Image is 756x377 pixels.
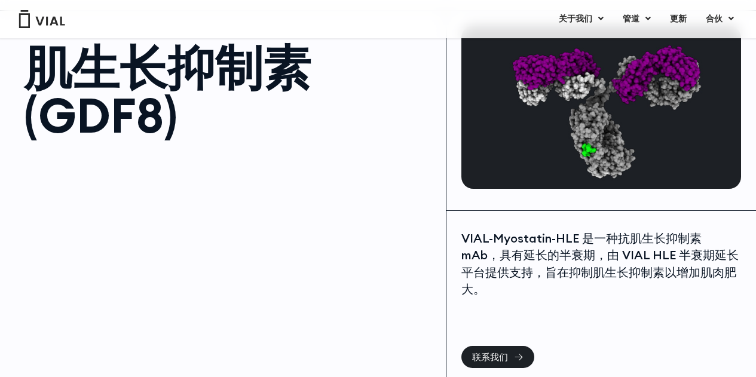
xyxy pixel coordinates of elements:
font: 合伙 [706,13,723,24]
font: 更新 [670,13,687,24]
a: 合伙菜单切换 [696,9,743,29]
font: VIAL-Myostatin-HLE 是一种抗肌生长抑制素 mAb，具有延长的半衰期，由 VIAL HLE 半衰期延长平台提供支持，旨在抑制肌生长抑制素以增加肌肉肥大。 [461,231,739,297]
font: 联系我们 [472,351,508,363]
a: 更新 [660,9,696,29]
img: 小瓶标志 [18,10,66,28]
font: 关于我们 [559,13,592,24]
font: 肌生长抑制素 (GDF8) [24,37,311,145]
font: 管道 [623,13,639,24]
a: 联系我们 [461,346,534,368]
a: 管道菜单切换 [613,9,660,29]
a: 关于我们菜单切换 [549,9,613,29]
